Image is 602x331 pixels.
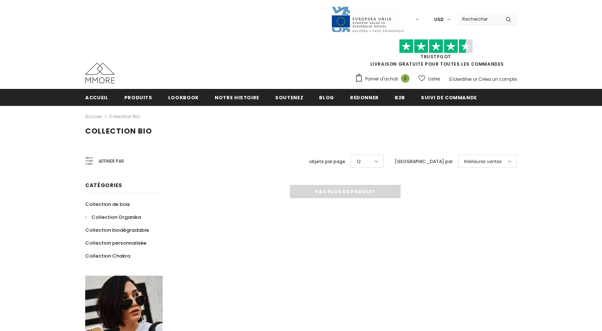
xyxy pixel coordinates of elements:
span: Redonner [350,94,379,101]
label: objets par page [309,158,345,165]
a: Redonner [350,89,379,106]
span: Meilleures ventes [464,158,502,165]
span: Affiner par [98,157,124,165]
span: Listes [428,75,440,83]
img: Cas MMORE [85,63,115,83]
a: Accueil [85,112,102,121]
a: soutenez [275,89,303,106]
span: Panier d'achat [365,75,398,83]
span: Collection Bio [85,126,152,136]
a: Collection personnalisée [85,237,146,249]
span: LIVRAISON GRATUITE POUR TOUTES LES COMMANDES [355,42,517,67]
span: Collection personnalisée [85,239,146,246]
a: Produits [124,89,152,106]
span: Blog [319,94,334,101]
img: Faites confiance aux étoiles pilotes [399,39,473,54]
a: Notre histoire [215,89,259,106]
a: Collection biodégradable [85,224,149,237]
a: Lookbook [168,89,199,106]
a: Collection Organika [85,211,141,224]
a: Blog [319,89,334,106]
label: [GEOGRAPHIC_DATA] par [395,158,453,165]
img: Javni Razpis [331,6,405,33]
span: 12 [357,158,361,165]
a: S'identifier [449,76,472,82]
a: Suivi de commande [421,89,477,106]
span: soutenez [275,94,303,101]
span: USD [434,16,444,23]
a: Listes [418,72,440,85]
span: Collection Chakra [85,252,130,259]
span: Accueil [85,94,108,101]
a: TrustPilot [421,54,451,60]
span: Collection de bois [85,201,130,208]
a: Panier d'achat 0 [355,73,413,85]
span: Notre histoire [215,94,259,101]
a: Collection de bois [85,198,130,211]
span: Suivi de commande [421,94,477,101]
span: Produits [124,94,152,101]
input: Search Site [458,14,500,24]
a: Collection Bio [109,113,140,120]
a: Collection Chakra [85,249,130,262]
span: Collection biodégradable [85,227,149,234]
a: Javni Razpis [331,16,405,22]
a: Créez un compte [478,76,517,82]
span: or [473,76,477,82]
a: B2B [395,89,405,106]
span: Lookbook [168,94,199,101]
span: Catégories [85,182,122,189]
a: Accueil [85,89,108,106]
span: B2B [395,94,405,101]
span: Collection Organika [91,214,141,221]
span: 0 [401,74,409,83]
